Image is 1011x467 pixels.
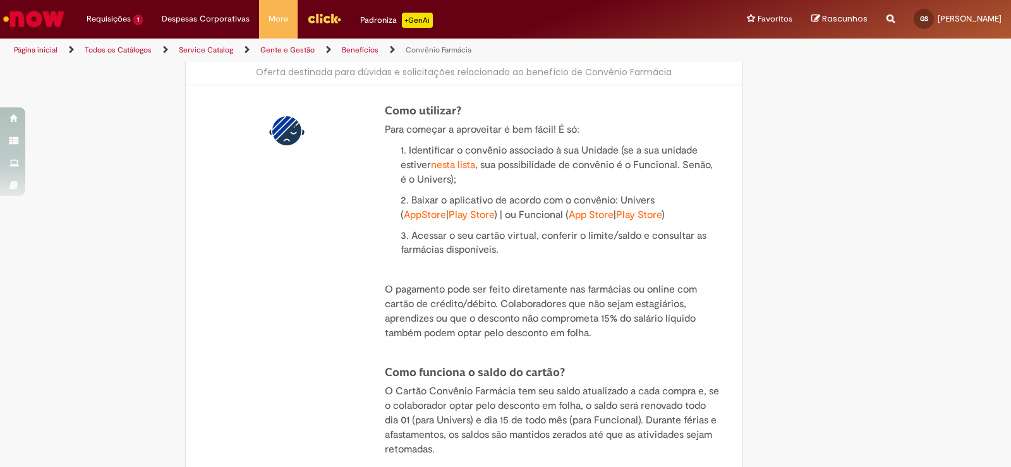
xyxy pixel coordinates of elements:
p: Para começar a aproveitar é bem fácil! É só: [385,123,720,137]
ul: Trilhas de página [9,39,665,62]
span: Rascunhos [822,13,868,25]
a: Gente e Gestão [260,45,315,55]
span: More [269,13,288,25]
a: Página inicial [14,45,58,55]
img: Convênio Farmácia [267,111,307,151]
a: Play Store [616,209,662,221]
a: Benefícios [342,45,378,55]
a: Todos os Catálogos [85,45,152,55]
span: [PERSON_NAME] [938,13,1002,24]
h4: Como utilizar? [385,104,720,117]
img: click_logo_yellow_360x200.png [307,9,341,28]
p: 2. Baixar o aplicativo de acordo com o convênio: Univers ( | ) | ou Funcional ( | ) [401,193,720,222]
a: Rascunhos [811,13,868,25]
p: 3. Acessar o seu cartão virtual, conferir o limite/saldo e consultar as farmácias disponíveis. [401,229,720,258]
p: O pagamento pode ser feito diretamente nas farmácias ou online com cartão de crédito/débito. Cola... [385,282,720,340]
a: Service Catalog [179,45,233,55]
a: nesta lista [431,159,475,171]
h4: Como funciona o saldo do cartão? [385,366,720,379]
a: AppStore [404,209,446,221]
span: Requisições [87,13,131,25]
p: 1. Identificar o convênio associado à sua Unidade (se a sua unidade estiver , sua possibilidade d... [401,143,720,187]
div: Oferta destinada para dúvidas e solicitações relacionado ao benefício de Convênio Farmácia [198,66,729,78]
p: +GenAi [402,13,433,28]
div: Padroniza [360,13,433,28]
span: Favoritos [758,13,792,25]
span: Despesas Corporativas [162,13,250,25]
a: App Store [569,209,614,221]
img: ServiceNow [1,6,66,32]
a: Convênio Farmácia [406,45,471,55]
p: O Cartão Convênio Farmácia tem seu saldo atualizado a cada compra e, se o colaborador optar pelo ... [385,384,720,456]
a: Play Store [449,209,494,221]
span: GS [920,15,928,23]
span: 1 [133,15,143,25]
